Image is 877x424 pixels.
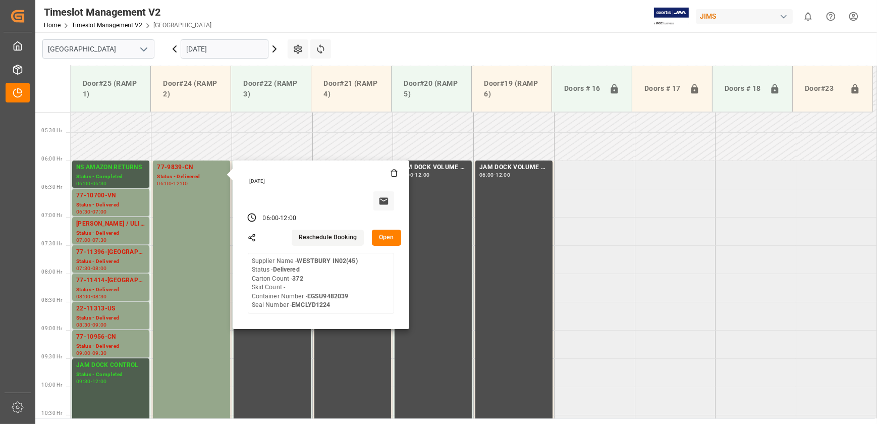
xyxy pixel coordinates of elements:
div: 09:30 [92,351,107,355]
span: 05:30 Hr [41,128,62,133]
a: Timeslot Management V2 [72,22,142,29]
b: WESTBURY IN02(45) [297,257,358,264]
div: 12:00 [173,181,188,186]
div: 09:00 [76,351,91,355]
button: show 0 new notifications [797,5,819,28]
div: - [91,379,92,384]
button: Open [372,230,401,246]
div: 09:30 [76,379,91,384]
div: 77-9839-CN [157,163,226,173]
div: Status - Delivered [76,229,145,238]
span: 09:30 Hr [41,354,62,359]
div: Status - Delivered [76,342,145,351]
div: 06:30 [76,209,91,214]
input: Type to search/select [42,39,154,59]
div: 07:00 [76,238,91,242]
div: 08:30 [92,294,107,299]
input: DD.MM.YYYY [181,39,268,59]
div: Status - Delivered [157,173,226,181]
div: NS AMAZON RETURNS [76,163,145,173]
div: 22-11313-US [76,304,145,314]
div: 77-11396-[GEOGRAPHIC_DATA] [76,247,145,257]
div: [DATE] [246,178,398,185]
div: 07:00 [92,209,107,214]
div: - [279,214,280,223]
b: EMCLYD1224 [292,301,330,308]
a: Home [44,22,61,29]
div: - [494,173,496,177]
button: JIMS [696,7,797,26]
div: Door#25 (RAMP 1) [79,74,142,103]
div: Door#21 (RAMP 4) [319,74,383,103]
div: 07:30 [76,266,91,271]
div: 12:00 [280,214,296,223]
div: 06:30 [92,181,107,186]
div: JAM DOCK CONTROL [76,360,145,370]
div: Door#19 (RAMP 6) [480,74,543,103]
div: 07:30 [92,238,107,242]
span: 10:00 Hr [41,382,62,388]
div: JAM DOCK VOLUME CONTROL [399,163,468,173]
div: 08:00 [92,266,107,271]
div: - [172,181,173,186]
div: JIMS [696,9,793,24]
button: Reschedule Booking [292,230,364,246]
b: 372 [292,275,303,282]
span: 06:30 Hr [41,184,62,190]
b: EGSU9482039 [307,293,348,300]
div: - [413,173,415,177]
div: Status - Delivered [76,201,145,209]
div: Status - Delivered [76,257,145,266]
div: 12:00 [496,173,510,177]
div: - [91,351,92,355]
div: 06:00 [157,181,172,186]
div: Timeslot Management V2 [44,5,211,20]
div: - [91,323,92,327]
span: 10:30 Hr [41,410,62,416]
div: Doors # 17 [640,79,685,98]
div: - [91,209,92,214]
span: 07:30 Hr [41,241,62,246]
div: - [91,238,92,242]
div: Status - Completed [76,370,145,379]
span: 07:00 Hr [41,213,62,218]
div: [PERSON_NAME] / ULINE [76,219,145,229]
div: JAM DOCK VOLUME CONTROL [479,163,549,173]
div: 06:00 [76,181,91,186]
span: 06:00 Hr [41,156,62,162]
div: Door#23 [801,79,846,98]
div: Door#20 (RAMP 5) [400,74,463,103]
div: Status - Delivered [76,286,145,294]
div: 12:00 [415,173,430,177]
div: Door#24 (RAMP 2) [159,74,223,103]
div: 06:00 [479,173,494,177]
span: 08:30 Hr [41,297,62,303]
div: - [91,266,92,271]
button: Help Center [819,5,842,28]
div: - [91,181,92,186]
div: 09:00 [92,323,107,327]
div: Status - Completed [76,173,145,181]
div: Doors # 16 [560,79,605,98]
button: open menu [136,41,151,57]
span: 08:00 Hr [41,269,62,275]
div: - [91,294,92,299]
div: 77-10956-CN [76,332,145,342]
div: 77-11414-[GEOGRAPHIC_DATA] [76,276,145,286]
div: 12:00 [92,379,107,384]
div: Status - Delivered [76,314,145,323]
div: Supplier Name - Status - Carton Count - Skid Count - Container Number - Seal Number - [252,257,358,310]
div: 06:00 [263,214,279,223]
div: 77-10700-VN [76,191,145,201]
img: Exertis%20JAM%20-%20Email%20Logo.jpg_1722504956.jpg [654,8,689,25]
span: 09:00 Hr [41,326,62,331]
div: 08:00 [76,294,91,299]
div: 08:30 [76,323,91,327]
div: Door#22 (RAMP 3) [239,74,303,103]
b: Delivered [273,266,300,273]
div: Doors # 18 [721,79,765,98]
